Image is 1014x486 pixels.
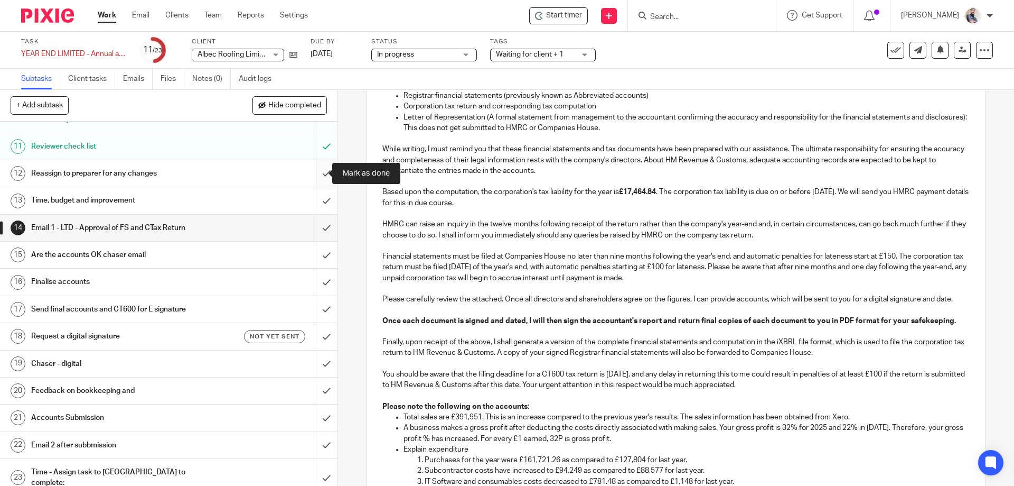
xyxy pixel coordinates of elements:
[11,221,25,235] div: 14
[425,455,969,465] p: Purchases for the year were £161,721.26 as compared to £127,804 for last year.
[496,51,564,58] span: Waiting for client + 1
[21,69,60,89] a: Subtasks
[371,38,477,46] label: Status
[619,188,656,196] strong: £17,464.84
[425,465,969,476] p: Subcontractor costs have increased to £94,249 as compared to £88,577 for last year.
[68,69,115,89] a: Client tasks
[11,438,25,453] div: 22
[11,247,25,262] div: 15
[11,383,25,398] div: 20
[31,301,214,317] h1: Send final accounts and CT600 for E signature
[31,247,214,263] h1: Are the accounts OK chaser email
[11,139,25,154] div: 11
[280,10,308,21] a: Settings
[31,410,214,426] h1: Accounts Submission
[382,144,969,176] p: While writing, I must remind you that these financial statements and tax documents have been prep...
[529,7,588,24] div: Albec Roofing Limited - YEAR END LIMITED - Annual accounts and CT600 return (limited companies)
[382,187,969,208] p: Based upon the computation, the corporation's tax liability for the year is . The corporation tax...
[198,51,270,58] span: Albec Roofing Limited
[403,101,969,112] p: Corporation tax return and corresponding tax computation
[382,251,969,283] p: Financial statements must be filed at Companies House no later than nine months following the yea...
[403,444,969,455] p: Explain expenditure
[21,49,127,59] div: YEAR END LIMITED - Annual accounts and CT600 return (limited companies)
[490,38,596,46] label: Tags
[403,412,969,423] p: Total sales are £391,951. This is an increase compared to the previous year's results. The sales ...
[250,332,299,341] span: Not yet sent
[252,96,327,114] button: Hide completed
[377,51,414,58] span: In progress
[964,7,981,24] img: Pixie%2002.jpg
[382,219,969,241] p: HMRC can raise an inquiry in the twelve months following receipt of the return rather than the co...
[153,48,162,53] small: /23
[11,194,25,208] div: 13
[31,139,214,154] h1: Reviewer check list
[403,90,969,101] p: Registrar financial statements (previously known as Abbreviated accounts)
[31,437,214,453] h1: Email 2 after subbmission
[31,328,214,344] h1: Request a digital signature
[31,192,214,208] h1: Time, budget and improvement
[21,8,74,23] img: Pixie
[382,369,969,391] p: You should be aware that the filing deadline for a CT600 tax return is [DATE], and any delay in r...
[311,50,333,58] span: [DATE]
[143,44,162,56] div: 11
[382,403,528,410] strong: Please note the following on the accounts
[11,329,25,344] div: 18
[11,302,25,317] div: 17
[239,69,279,89] a: Audit logs
[31,274,214,290] h1: Finalise accounts
[649,13,744,22] input: Search
[382,294,969,305] p: Please carefully review the attached. Once all directors and shareholders agree on the figures, I...
[31,220,214,236] h1: Email 1 - LTD - Approval of FS and CTax Return
[98,10,116,21] a: Work
[192,38,297,46] label: Client
[31,356,214,372] h1: Chaser - digital
[382,401,969,412] p: :
[403,423,969,444] p: A business makes a gross profit after deducting the costs directly associated with making sales. ...
[165,10,189,21] a: Clients
[311,38,358,46] label: Due by
[132,10,149,21] a: Email
[31,166,214,181] h1: Reassign to preparer for any changes
[382,317,956,325] strong: Once each document is signed and dated, I will then sign the accountant's report and return final...
[802,12,842,19] span: Get Support
[31,383,214,399] h1: Feedback on bookkeeping and
[21,38,127,46] label: Task
[11,96,69,114] button: + Add subtask
[161,69,184,89] a: Files
[382,337,969,359] p: Finally, upon receipt of the above, I shall generate a version of the complete financial statemen...
[11,356,25,371] div: 19
[11,470,25,485] div: 23
[11,275,25,290] div: 16
[901,10,959,21] p: [PERSON_NAME]
[11,166,25,181] div: 12
[11,410,25,425] div: 21
[192,69,231,89] a: Notes (0)
[123,69,153,89] a: Emails
[238,10,264,21] a: Reports
[268,102,321,110] span: Hide completed
[546,10,582,21] span: Start timer
[403,112,969,134] p: Letter of Representation (A formal statement from management to the accountant confirming the acc...
[204,10,222,21] a: Team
